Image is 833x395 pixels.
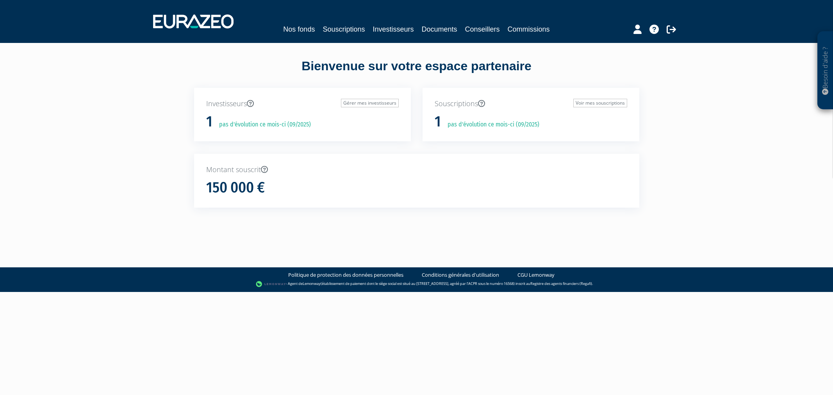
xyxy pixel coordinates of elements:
a: Conditions générales d'utilisation [422,271,499,279]
a: Gérer mes investisseurs [341,99,399,107]
a: Nos fonds [283,24,315,35]
h1: 150 000 € [206,180,265,196]
a: Investisseurs [373,24,414,35]
a: Registre des agents financiers (Regafi) [530,281,592,286]
p: pas d'évolution ce mois-ci (09/2025) [214,120,311,129]
img: logo-lemonway.png [256,280,286,288]
h1: 1 [206,114,212,130]
div: - Agent de (établissement de paiement dont le siège social est situé au [STREET_ADDRESS], agréé p... [8,280,825,288]
a: Commissions [508,24,550,35]
h1: 1 [435,114,441,130]
a: Voir mes souscriptions [573,99,627,107]
a: Lemonway [303,281,321,286]
p: Investisseurs [206,99,399,109]
p: pas d'évolution ce mois-ci (09/2025) [442,120,539,129]
div: Bienvenue sur votre espace partenaire [188,57,645,88]
a: Conseillers [465,24,500,35]
a: Documents [422,24,457,35]
img: 1732889491-logotype_eurazeo_blanc_rvb.png [153,14,234,28]
p: Besoin d'aide ? [821,36,830,106]
a: CGU Lemonway [517,271,555,279]
p: Montant souscrit [206,165,627,175]
a: Politique de protection des données personnelles [288,271,403,279]
a: Souscriptions [323,24,365,35]
p: Souscriptions [435,99,627,109]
